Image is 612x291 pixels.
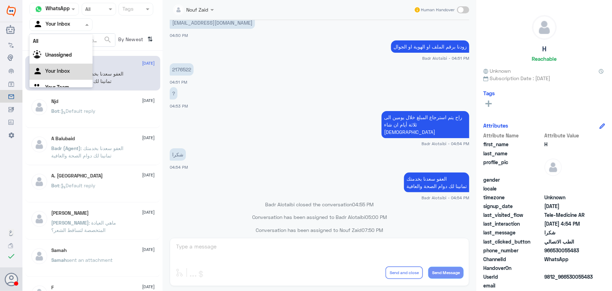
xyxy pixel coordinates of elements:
[142,97,155,104] span: [DATE]
[532,56,557,62] h6: Reachable
[365,214,387,220] span: 05:00 PM
[483,185,543,192] span: locale
[103,34,112,46] button: search
[544,211,595,219] span: Tele-Medicine AR
[544,132,595,139] span: Attribute Value
[483,75,605,82] span: Subscription Date : [DATE]
[483,150,543,157] span: last_name
[142,172,155,178] span: [DATE]
[170,226,469,234] p: Conversation has been assigned to Nouf Zaid
[52,285,54,291] h5: F
[170,87,177,99] p: 10/8/2025, 4:53 PM
[142,135,155,141] span: [DATE]
[33,66,43,77] img: yourInbox.svg
[142,209,155,215] span: [DATE]
[544,202,595,210] span: 2025-08-10T13:48:07.105Z
[52,182,60,188] span: Bot
[33,38,38,44] b: All
[483,90,495,96] h6: Tags
[483,273,543,280] span: UserId
[31,136,48,153] img: defaultAdmin.png
[103,35,112,44] span: search
[31,247,48,265] img: defaultAdmin.png
[148,33,153,45] i: ⇅
[52,257,67,263] span: Samah
[170,148,186,161] p: 10/8/2025, 4:54 PM
[422,195,469,201] span: Badr Alotaibi - 04:54 PM
[483,238,543,245] span: last_clicked_button
[544,141,595,148] span: H
[142,60,155,66] span: [DATE]
[544,256,595,263] span: 2
[544,220,595,227] span: 2025-08-10T13:54:13.076Z
[483,132,543,139] span: Attribute Name
[544,273,595,280] span: 9812_966530055483
[422,141,469,147] span: Badr Alotaibi - 04:54 PM
[170,165,188,169] span: 04:54 PM
[52,220,89,226] span: [PERSON_NAME]
[170,213,469,221] p: Conversation has been assigned to Badr Alotaibi
[544,194,595,201] span: Unknown
[30,34,115,46] input: Search by Name, Local etc…
[33,50,43,61] img: Unassigned.svg
[544,264,595,272] span: null
[483,282,543,289] span: email
[483,67,511,75] span: Unknown
[483,229,543,236] span: last_message
[391,40,469,53] p: 10/8/2025, 4:51 PM
[45,52,72,58] b: Unassigned
[483,202,543,210] span: signup_date
[45,84,69,90] b: Your Team
[483,159,543,175] span: profile_pic
[52,173,103,179] h5: A. Turki
[544,229,595,236] span: شكرا
[115,33,145,47] span: By Newest
[31,173,48,190] img: defaultAdmin.png
[542,45,546,53] h5: H
[428,267,464,279] button: Send Message
[33,19,44,30] img: yourInbox.svg
[33,83,43,93] img: yourTeam.svg
[52,98,59,104] h5: Njd
[483,256,543,263] span: ChannelId
[483,264,543,272] span: HandoverOn
[352,201,374,207] span: 04:55 PM
[170,104,188,108] span: 04:53 PM
[7,252,15,260] i: check
[483,247,543,254] span: phone_number
[45,68,70,74] b: Your Inbox
[52,247,67,253] h5: Samah
[483,220,543,227] span: last_interaction
[31,98,48,116] img: defaultAdmin.png
[544,282,595,289] span: null
[52,145,81,151] span: Badr (Agent)
[483,122,508,129] h6: Attributes
[60,108,96,114] span: : Default reply
[5,273,18,286] button: Avatar
[170,80,187,84] span: 04:51 PM
[483,194,543,201] span: timezone
[483,211,543,219] span: last_visited_flow
[483,141,543,148] span: first_name
[142,284,155,290] span: [DATE]
[60,182,96,188] span: : Default reply
[170,33,188,38] span: 04:50 PM
[544,159,562,176] img: defaultAdmin.png
[67,257,113,263] span: sent an attachment
[121,5,134,14] div: Tags
[544,247,595,254] span: 966530055483
[170,201,469,208] p: Badr Alotaibi closed the conversation
[532,15,556,39] img: defaultAdmin.png
[422,55,469,61] span: Badr Alotaibi - 04:51 PM
[7,5,16,17] img: Widebot Logo
[404,173,469,192] p: 10/8/2025, 4:54 PM
[483,176,543,183] span: gender
[382,111,469,138] p: 10/8/2025, 4:54 PM
[421,7,455,13] span: Human Handover
[52,108,60,114] span: Bot
[362,227,383,233] span: 07:50 PM
[52,210,89,216] h5: عبدالرحمن بن عبدالله
[170,63,194,76] p: 10/8/2025, 4:51 PM
[385,266,423,279] button: Send and close
[544,238,595,245] span: الطب الاتصالي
